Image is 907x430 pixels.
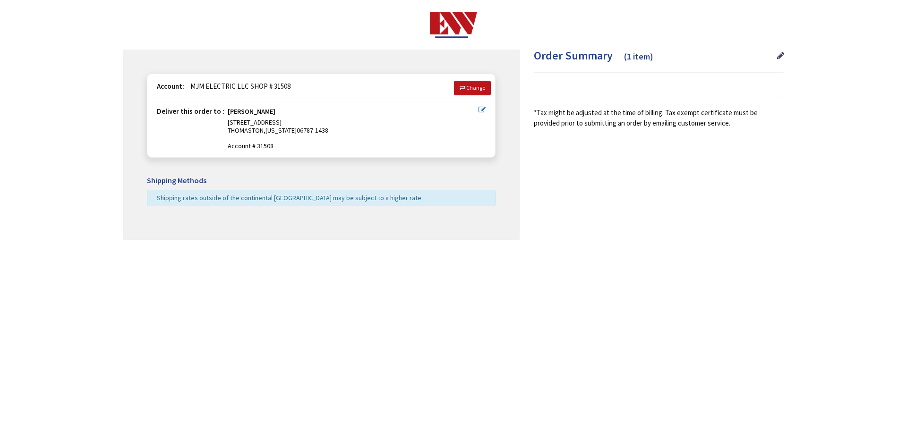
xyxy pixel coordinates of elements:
span: Change [466,84,485,91]
strong: Deliver this order to : [157,107,224,116]
span: [US_STATE] [265,126,297,135]
strong: [PERSON_NAME] [228,108,275,118]
span: MJM ELECTRIC LLC SHOP # 31508 [186,82,291,91]
span: 06787-1438 [297,126,328,135]
span: (1 item) [624,51,653,62]
span: Shipping rates outside of the continental [GEOGRAPHIC_DATA] may be subject to a higher rate. [157,194,423,202]
img: Electrical Wholesalers, Inc. [430,12,478,38]
span: Order Summary [534,48,613,63]
: *Tax might be adjusted at the time of billing. Tax exempt certificate must be provided prior to s... [534,108,784,128]
span: THOMASTON, [228,126,265,135]
strong: Account: [157,82,184,91]
span: [STREET_ADDRESS] [228,118,282,126]
span: Account # 31508 [228,142,479,150]
a: Change [454,81,491,95]
h5: Shipping Methods [147,177,496,185]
